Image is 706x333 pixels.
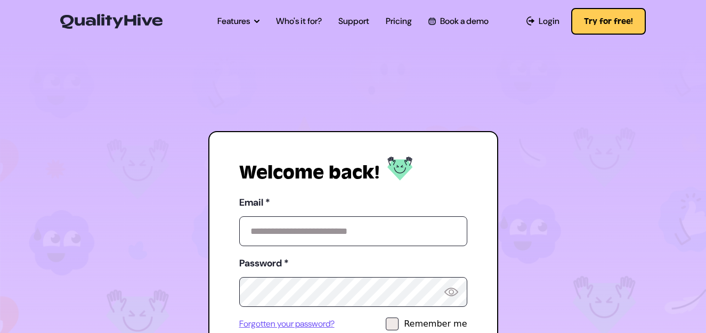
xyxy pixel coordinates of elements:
[338,15,369,28] a: Support
[239,194,467,211] label: Email *
[239,255,467,272] label: Password *
[217,15,259,28] a: Features
[571,8,646,35] button: Try for free!
[239,162,379,183] h1: Welcome back!
[404,318,467,330] div: Remember me
[387,157,413,181] img: Log in to QualityHive
[539,15,559,28] span: Login
[428,15,488,28] a: Book a demo
[526,15,560,28] a: Login
[428,18,435,25] img: Book a QualityHive Demo
[276,15,322,28] a: Who's it for?
[386,15,412,28] a: Pricing
[60,14,163,29] img: QualityHive - Bug Tracking Tool
[444,288,458,296] img: Reveal Password
[239,318,335,330] a: Forgotten your password?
